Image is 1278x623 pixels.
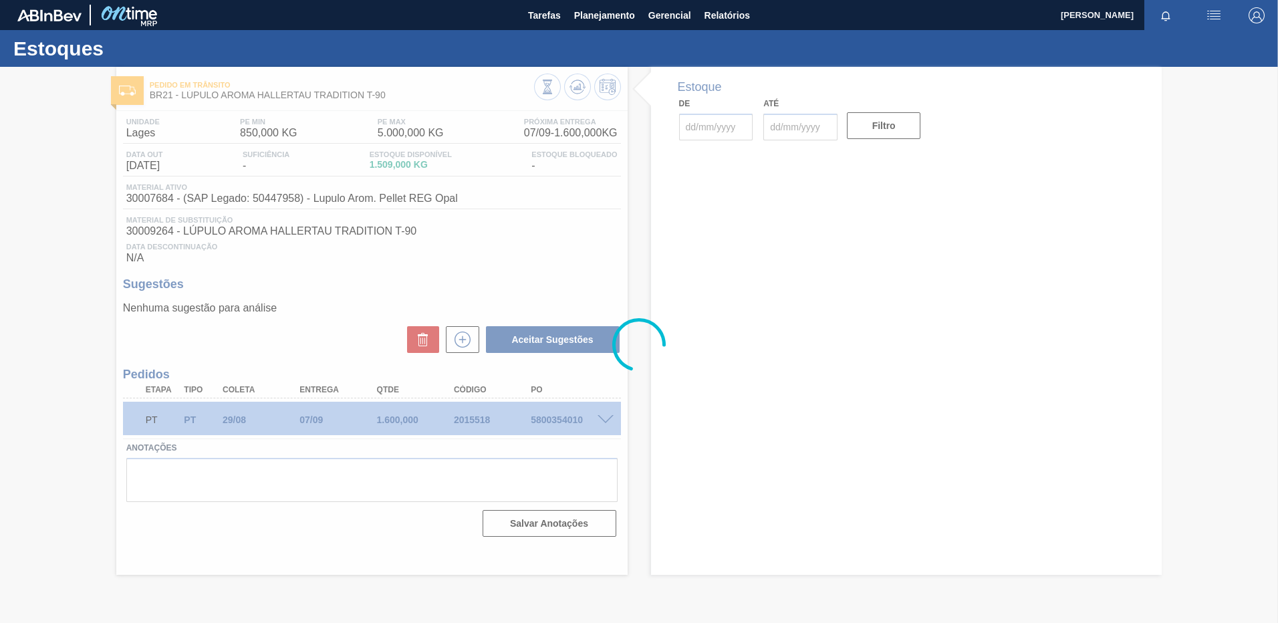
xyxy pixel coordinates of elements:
[1249,7,1265,23] img: Logout
[648,7,691,23] span: Gerencial
[1144,6,1187,25] button: Notificações
[13,41,251,56] h1: Estoques
[1206,7,1222,23] img: userActions
[705,7,750,23] span: Relatórios
[17,9,82,21] img: TNhmsLtSVTkK8tSr43FrP2fwEKptu5GPRR3wAAAABJRU5ErkJggg==
[528,7,561,23] span: Tarefas
[574,7,635,23] span: Planejamento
